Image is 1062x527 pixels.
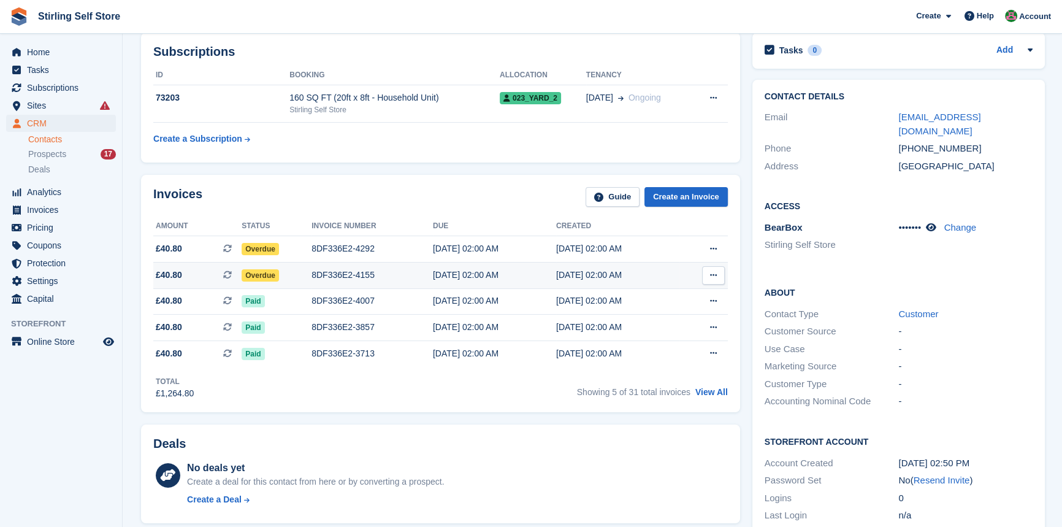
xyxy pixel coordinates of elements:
[433,217,556,236] th: Due
[765,342,899,356] div: Use Case
[27,272,101,290] span: Settings
[27,61,101,79] span: Tasks
[765,286,1033,298] h2: About
[289,104,500,115] div: Stirling Self Store
[242,217,311,236] th: Status
[898,360,1033,374] div: -
[242,295,264,307] span: Paid
[156,242,182,255] span: £40.80
[898,474,1033,488] div: No
[433,294,556,307] div: [DATE] 02:00 AM
[898,509,1033,523] div: n/a
[996,44,1013,58] a: Add
[556,269,679,282] div: [DATE] 02:00 AM
[765,110,899,138] div: Email
[433,321,556,334] div: [DATE] 02:00 AM
[765,307,899,321] div: Contact Type
[765,325,899,339] div: Customer Source
[6,201,116,218] a: menu
[765,435,1033,447] h2: Storefront Account
[898,222,921,233] span: •••••••
[100,101,110,110] i: Smart entry sync failures have occurred
[6,61,116,79] a: menu
[695,387,728,397] a: View All
[28,134,116,145] a: Contacts
[765,160,899,174] div: Address
[27,201,101,218] span: Invoices
[6,79,116,96] a: menu
[27,115,101,132] span: CRM
[311,217,433,236] th: Invoice number
[6,115,116,132] a: menu
[311,347,433,360] div: 8DF336E2-3713
[153,133,242,145] div: Create a Subscription
[6,290,116,307] a: menu
[898,491,1033,506] div: 0
[586,187,640,207] a: Guide
[311,269,433,282] div: 8DF336E2-4155
[977,10,994,22] span: Help
[898,160,1033,174] div: [GEOGRAPHIC_DATA]
[779,45,803,56] h2: Tasks
[311,242,433,255] div: 8DF336E2-4292
[311,321,433,334] div: 8DF336E2-3857
[500,66,586,85] th: Allocation
[765,474,899,488] div: Password Set
[156,347,182,360] span: £40.80
[556,294,679,307] div: [DATE] 02:00 AM
[898,342,1033,356] div: -
[187,461,444,475] div: No deals yet
[916,10,941,22] span: Create
[765,92,1033,102] h2: Contact Details
[1019,10,1051,23] span: Account
[156,321,182,334] span: £40.80
[28,148,116,161] a: Prospects 17
[289,91,500,104] div: 160 SQ FT (20ft x 8ft - Household Unit)
[6,97,116,114] a: menu
[556,242,679,255] div: [DATE] 02:00 AM
[28,164,50,175] span: Deals
[6,272,116,290] a: menu
[187,475,444,488] div: Create a deal for this contact from here or by converting a prospect.
[156,269,182,282] span: £40.80
[242,243,279,255] span: Overdue
[765,222,803,233] span: BearBox
[10,7,28,26] img: stora-icon-8386f47178a22dfd0bd8f6a31ec36ba5ce8667c1dd55bd0f319d3a0aa187defe.svg
[586,66,692,85] th: Tenancy
[6,255,116,272] a: menu
[153,437,186,451] h2: Deals
[11,318,122,330] span: Storefront
[27,183,101,201] span: Analytics
[153,66,289,85] th: ID
[765,456,899,471] div: Account Created
[27,255,101,272] span: Protection
[898,456,1033,471] div: [DATE] 02:50 PM
[6,219,116,236] a: menu
[898,377,1033,391] div: -
[6,237,116,254] a: menu
[556,321,679,334] div: [DATE] 02:00 AM
[577,387,690,397] span: Showing 5 of 31 total invoices
[433,269,556,282] div: [DATE] 02:00 AM
[6,333,116,350] a: menu
[765,394,899,409] div: Accounting Nominal Code
[808,45,822,56] div: 0
[6,44,116,61] a: menu
[27,79,101,96] span: Subscriptions
[765,360,899,374] div: Marketing Source
[153,217,242,236] th: Amount
[27,44,101,61] span: Home
[765,238,899,252] li: Stirling Self Store
[628,93,661,102] span: Ongoing
[156,376,194,387] div: Total
[156,294,182,307] span: £40.80
[898,309,938,319] a: Customer
[556,347,679,360] div: [DATE] 02:00 AM
[156,387,194,400] div: £1,264.80
[101,149,116,160] div: 17
[765,142,899,156] div: Phone
[311,294,433,307] div: 8DF336E2-4007
[433,347,556,360] div: [DATE] 02:00 AM
[898,142,1033,156] div: [PHONE_NUMBER]
[1005,10,1017,22] img: Lucy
